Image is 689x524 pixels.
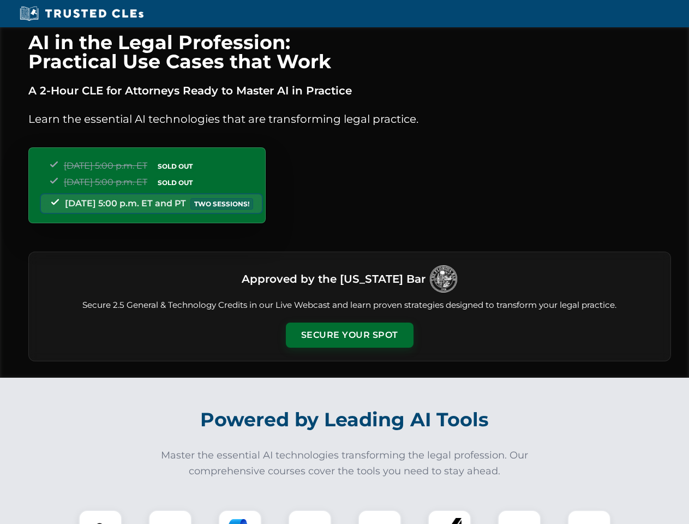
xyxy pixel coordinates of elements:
button: Secure Your Spot [286,323,414,348]
span: SOLD OUT [154,160,196,172]
p: Secure 2.5 General & Technology Credits in our Live Webcast and learn proven strategies designed ... [42,299,657,312]
span: [DATE] 5:00 p.m. ET [64,160,147,171]
h3: Approved by the [US_STATE] Bar [242,269,426,289]
span: [DATE] 5:00 p.m. ET [64,177,147,187]
img: Logo [430,265,457,293]
p: Master the essential AI technologies transforming the legal profession. Our comprehensive courses... [154,448,536,479]
img: Trusted CLEs [16,5,147,22]
h2: Powered by Leading AI Tools [43,401,647,439]
h1: AI in the Legal Profession: Practical Use Cases that Work [28,33,671,71]
span: SOLD OUT [154,177,196,188]
p: Learn the essential AI technologies that are transforming legal practice. [28,110,671,128]
p: A 2-Hour CLE for Attorneys Ready to Master AI in Practice [28,82,671,99]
